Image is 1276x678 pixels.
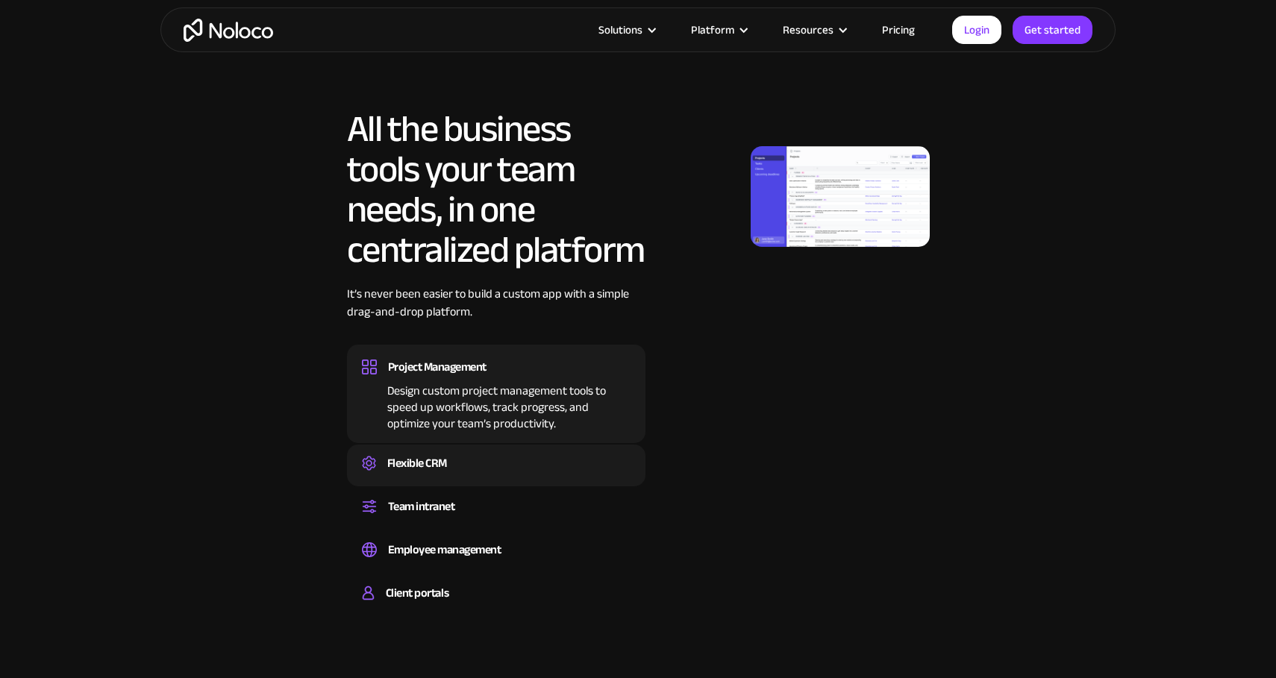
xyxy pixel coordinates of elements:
[764,20,863,40] div: Resources
[362,561,631,565] div: Easily manage employee information, track performance, and handle HR tasks from a single platform.
[388,356,487,378] div: Project Management
[952,16,1001,44] a: Login
[347,285,645,343] div: It’s never been easier to build a custom app with a simple drag-and-drop platform.
[347,109,645,270] h2: All the business tools your team needs, in one centralized platform
[580,20,672,40] div: Solutions
[672,20,764,40] div: Platform
[387,452,447,474] div: Flexible CRM
[362,604,631,609] div: Build a secure, fully-branded, and personalized client portal that lets your customers self-serve.
[362,474,631,479] div: Create a custom CRM that you can adapt to your business’s needs, centralize your workflows, and m...
[388,539,501,561] div: Employee management
[388,495,455,518] div: Team intranet
[184,19,273,42] a: home
[783,20,834,40] div: Resources
[598,20,642,40] div: Solutions
[1013,16,1092,44] a: Get started
[362,518,631,522] div: Set up a central space for your team to collaborate, share information, and stay up to date on co...
[386,582,448,604] div: Client portals
[362,378,631,432] div: Design custom project management tools to speed up workflows, track progress, and optimize your t...
[863,20,933,40] a: Pricing
[691,20,734,40] div: Platform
